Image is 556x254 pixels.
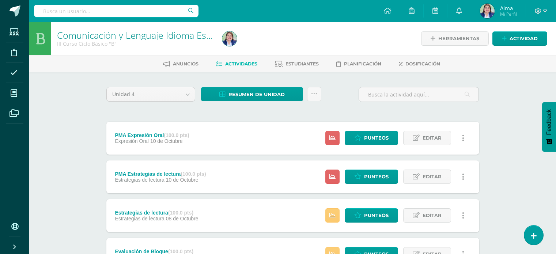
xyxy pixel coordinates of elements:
[364,209,389,222] span: Punteos
[107,87,195,101] a: Unidad 4
[359,87,479,102] input: Busca la actividad aquí...
[112,87,175,101] span: Unidad 4
[34,5,198,17] input: Busca un usuario...
[336,58,381,70] a: Planificación
[546,109,552,135] span: Feedback
[275,58,319,70] a: Estudiantes
[115,132,189,138] div: PMA Expresión Oral
[423,170,442,183] span: Editar
[115,216,164,221] span: Estrategias de lectura
[201,87,303,101] a: Resumen de unidad
[492,31,547,46] a: Actividad
[405,61,440,67] span: Dosificación
[421,31,489,46] a: Herramientas
[173,61,198,67] span: Anuncios
[181,171,206,177] strong: (100.0 pts)
[344,61,381,67] span: Planificación
[345,208,398,223] a: Punteos
[164,132,189,138] strong: (100.0 pts)
[163,58,198,70] a: Anuncios
[115,171,206,177] div: PMA Estrategias de lectura
[345,170,398,184] a: Punteos
[57,30,213,40] h1: Comunicación y Lenguaje Idioma Español
[345,131,398,145] a: Punteos
[222,31,237,46] img: 4ef993094213c5b03b2ee2ce6609450d.png
[115,177,164,183] span: Estrategias de lectura
[115,138,149,144] span: Expresión Oral
[150,138,183,144] span: 10 de Octubre
[115,210,198,216] div: Estrategias de lectura
[438,32,479,45] span: Herramientas
[500,11,517,17] span: Mi Perfil
[166,177,198,183] span: 10 de Octubre
[480,4,495,18] img: 4ef993094213c5b03b2ee2ce6609450d.png
[166,216,198,221] span: 08 de Octubre
[510,32,538,45] span: Actividad
[399,58,440,70] a: Dosificación
[57,29,230,41] a: Comunicación y Lenguaje Idioma Español
[216,58,257,70] a: Actividades
[423,131,442,145] span: Editar
[168,210,193,216] strong: (100.0 pts)
[364,131,389,145] span: Punteos
[364,170,389,183] span: Punteos
[542,102,556,152] button: Feedback - Mostrar encuesta
[500,4,517,12] span: Alma
[57,40,213,47] div: III Curso Ciclo Básico 'B'
[285,61,319,67] span: Estudiantes
[423,209,442,222] span: Editar
[225,61,257,67] span: Actividades
[228,88,285,101] span: Resumen de unidad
